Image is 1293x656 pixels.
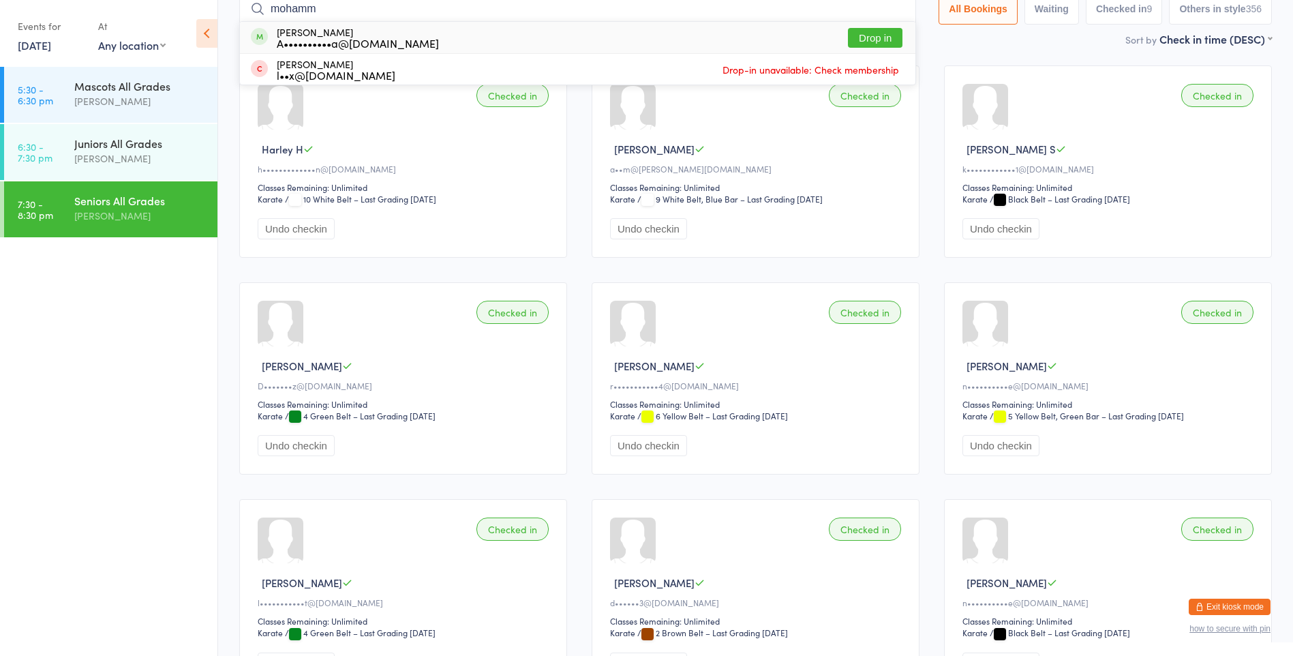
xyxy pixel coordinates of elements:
span: Drop-in unavailable: Check membership [719,59,902,80]
span: / 10 White Belt – Last Grading [DATE] [285,193,436,205]
label: Sort by [1125,33,1157,46]
div: Karate [962,627,988,638]
span: [PERSON_NAME] S [967,142,1056,156]
div: Karate [962,193,988,205]
div: Checked in [1181,301,1253,324]
div: Karate [258,410,283,421]
div: h•••••••••••••n@[DOMAIN_NAME] [258,163,553,175]
div: D•••••••z@[DOMAIN_NAME] [258,380,553,391]
div: k••••••••••••1@[DOMAIN_NAME] [962,163,1258,175]
span: / 9 White Belt, Blue Bar – Last Grading [DATE] [637,193,823,205]
span: / 2 Brown Belt – Last Grading [DATE] [637,627,788,638]
div: Classes Remaining: Unlimited [258,398,553,410]
div: Checked in [1181,518,1253,541]
span: / 6 Yellow Belt – Last Grading [DATE] [637,410,788,421]
div: Checked in [829,518,901,541]
span: [PERSON_NAME] [967,576,1047,590]
button: Drop in [848,28,902,48]
span: Harley H [262,142,303,156]
span: / 5 Yellow Belt, Green Bar – Last Grading [DATE] [990,410,1184,421]
div: Classes Remaining: Unlimited [610,398,905,410]
button: Exit kiosk mode [1189,599,1271,615]
button: Undo checkin [610,435,687,456]
div: Mascots All Grades [74,78,206,93]
button: Undo checkin [258,218,335,239]
div: Karate [610,193,635,205]
div: Checked in [476,518,549,541]
div: Checked in [476,301,549,324]
span: [PERSON_NAME] [262,359,342,373]
div: Karate [258,627,283,638]
a: 5:30 -6:30 pmMascots All Grades[PERSON_NAME] [4,67,217,123]
span: [PERSON_NAME] [614,142,695,156]
div: Checked in [829,84,901,107]
time: 7:30 - 8:30 pm [18,198,53,220]
div: Checked in [1181,84,1253,107]
span: [PERSON_NAME] [614,576,695,590]
div: Classes Remaining: Unlimited [258,615,553,627]
a: 6:30 -7:30 pmJuniors All Grades[PERSON_NAME] [4,124,217,180]
div: l••x@[DOMAIN_NAME] [277,70,395,80]
div: At [98,15,166,38]
div: Karate [962,410,988,421]
div: Classes Remaining: Unlimited [962,398,1258,410]
div: n••••••••••e@[DOMAIN_NAME] [962,380,1258,391]
span: / Black Belt – Last Grading [DATE] [990,627,1130,638]
span: / 4 Green Belt – Last Grading [DATE] [285,410,436,421]
div: [PERSON_NAME] [74,93,206,109]
span: [PERSON_NAME] [614,359,695,373]
button: Undo checkin [258,435,335,456]
div: Checked in [476,84,549,107]
div: Classes Remaining: Unlimited [962,615,1258,627]
span: / Black Belt – Last Grading [DATE] [990,193,1130,205]
div: [PERSON_NAME] [277,27,439,48]
div: [PERSON_NAME] [74,208,206,224]
a: [DATE] [18,38,51,53]
div: l•••••••••••t@[DOMAIN_NAME] [258,597,553,608]
div: Classes Remaining: Unlimited [258,181,553,193]
button: how to secure with pin [1189,624,1271,633]
div: Karate [610,627,635,638]
div: Seniors All Grades [74,193,206,208]
button: Undo checkin [610,218,687,239]
div: Check in time (DESC) [1159,31,1272,46]
div: Checked in [829,301,901,324]
div: d••••••3@[DOMAIN_NAME] [610,597,905,608]
div: [PERSON_NAME] [277,59,395,80]
a: 7:30 -8:30 pmSeniors All Grades[PERSON_NAME] [4,181,217,237]
div: Classes Remaining: Unlimited [610,615,905,627]
span: [PERSON_NAME] [967,359,1047,373]
div: a••m@[PERSON_NAME][DOMAIN_NAME] [610,163,905,175]
div: Karate [610,410,635,421]
time: 6:30 - 7:30 pm [18,141,52,163]
button: Undo checkin [962,218,1039,239]
div: Events for [18,15,85,38]
span: / 4 Green Belt – Last Grading [DATE] [285,627,436,638]
time: 5:30 - 6:30 pm [18,84,53,106]
span: [PERSON_NAME] [262,576,342,590]
div: Classes Remaining: Unlimited [610,181,905,193]
div: 356 [1246,3,1262,14]
div: [PERSON_NAME] [74,151,206,166]
div: Classes Remaining: Unlimited [962,181,1258,193]
div: Karate [258,193,283,205]
div: r•••••••••••4@[DOMAIN_NAME] [610,380,905,391]
div: A••••••••••a@[DOMAIN_NAME] [277,38,439,48]
div: 9 [1147,3,1153,14]
div: Juniors All Grades [74,136,206,151]
div: Any location [98,38,166,53]
div: n••••••••••e@[DOMAIN_NAME] [962,597,1258,608]
button: Undo checkin [962,435,1039,456]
